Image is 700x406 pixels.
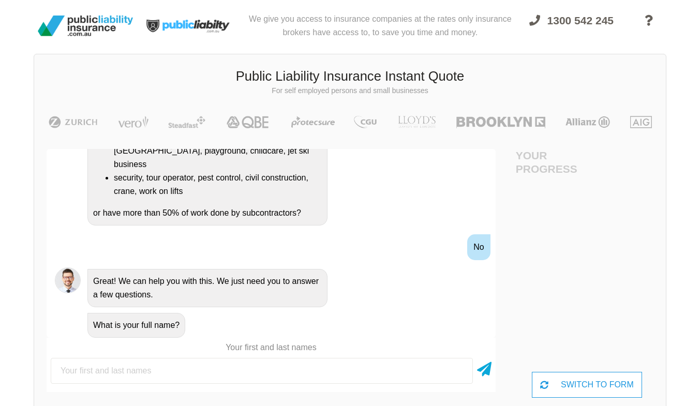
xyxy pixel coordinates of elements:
[164,116,210,128] img: Steadfast | Public Liability Insurance
[241,4,520,48] div: We give you access to insurance companies at the rates only insurance brokers have access to, to ...
[626,116,657,128] img: AIG | Public Liability Insurance
[547,14,614,26] span: 1300 542 245
[87,313,185,338] div: What is your full name?
[532,372,642,398] div: SWITCH TO FORM
[467,234,490,260] div: No
[55,267,81,293] img: Chatbot | PLI
[392,116,442,128] img: LLOYD's | Public Liability Insurance
[44,116,102,128] img: Zurich | Public Liability Insurance
[516,149,587,175] h4: Your Progress
[42,86,658,96] p: For self employed persons and small businesses
[114,171,322,198] li: security, tour operator, pest control, civil construction, crane, work on lifts
[114,131,322,171] li: labour hire business, nightclub/bar/pub, [GEOGRAPHIC_DATA], playground, childcare, jet ski business
[137,4,241,48] img: Public Liability Insurance Light
[87,269,327,307] div: Great! We can help you with this. We just need you to answer a few questions.
[47,342,496,353] p: Your first and last names
[51,358,473,384] input: Your first and last names
[42,67,658,86] h3: Public Liability Insurance Instant Quote
[113,116,153,128] img: Vero | Public Liability Insurance
[560,116,615,128] img: Allianz | Public Liability Insurance
[520,8,623,48] a: 1300 542 245
[220,116,276,128] img: QBE | Public Liability Insurance
[452,116,549,128] img: Brooklyn | Public Liability Insurance
[34,11,137,40] img: Public Liability Insurance
[287,116,339,128] img: Protecsure | Public Liability Insurance
[350,116,381,128] img: CGU | Public Liability Insurance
